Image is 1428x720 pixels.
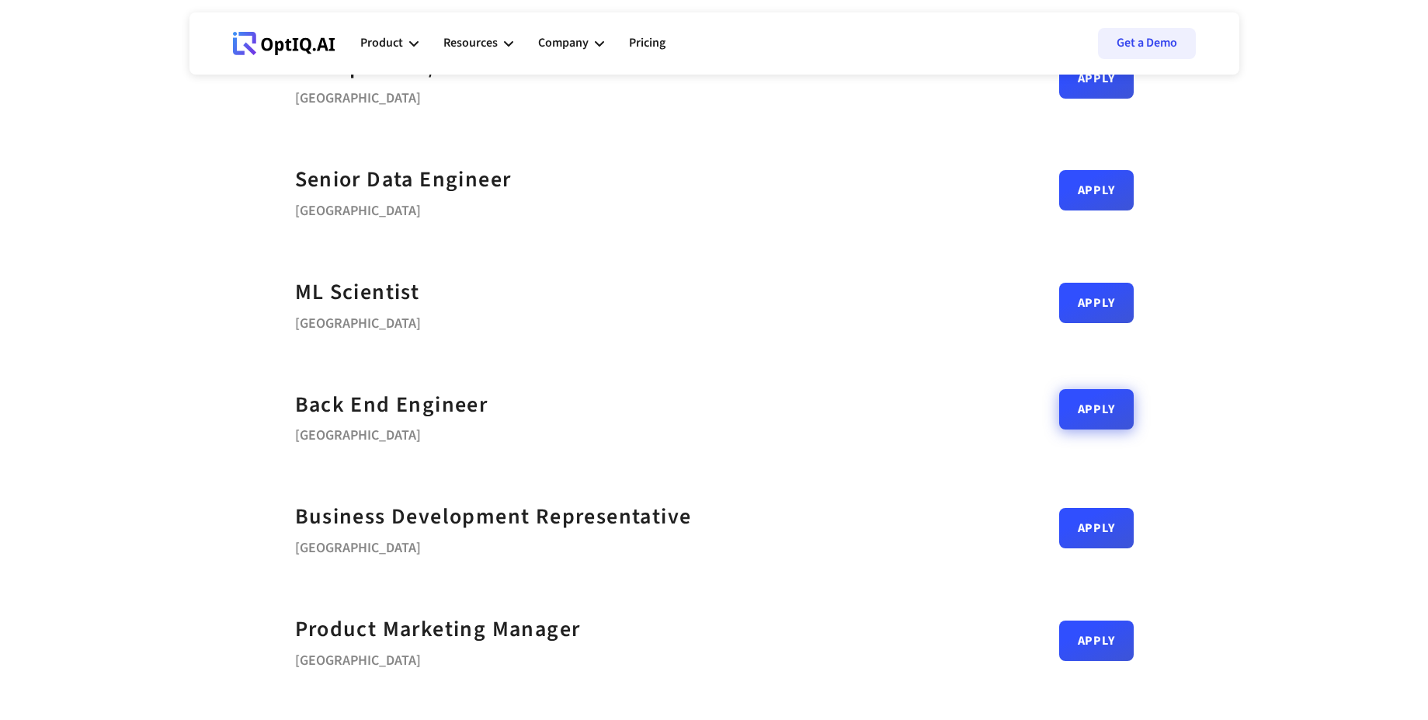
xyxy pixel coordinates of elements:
a: Get a Demo [1098,28,1196,59]
a: Apply [1059,621,1134,661]
div: Resources [443,20,513,67]
a: Apply [1059,170,1134,210]
div: Webflow Homepage [233,54,234,55]
div: Resources [443,33,498,54]
a: Apply [1059,283,1134,323]
a: ML Scientist [295,275,420,310]
a: Back End Engineer [295,388,488,423]
a: Product Marketing Manager [295,612,581,647]
div: Product [360,20,419,67]
div: Product [360,33,403,54]
div: [GEOGRAPHIC_DATA] [295,647,581,669]
div: [GEOGRAPHIC_DATA] [295,197,512,219]
div: [GEOGRAPHIC_DATA] [295,422,488,443]
div: [GEOGRAPHIC_DATA] [295,85,486,106]
a: Pricing [629,20,665,67]
a: Apply [1059,389,1134,430]
div: Company [538,20,604,67]
a: Apply [1059,508,1134,548]
a: Webflow Homepage [233,20,335,67]
a: Business Development Representative [295,499,692,534]
div: [GEOGRAPHIC_DATA] [295,310,421,332]
a: Apply [1059,58,1134,99]
div: Company [538,33,589,54]
div: [GEOGRAPHIC_DATA] [295,534,692,556]
a: Senior Data Engineer [295,162,512,197]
